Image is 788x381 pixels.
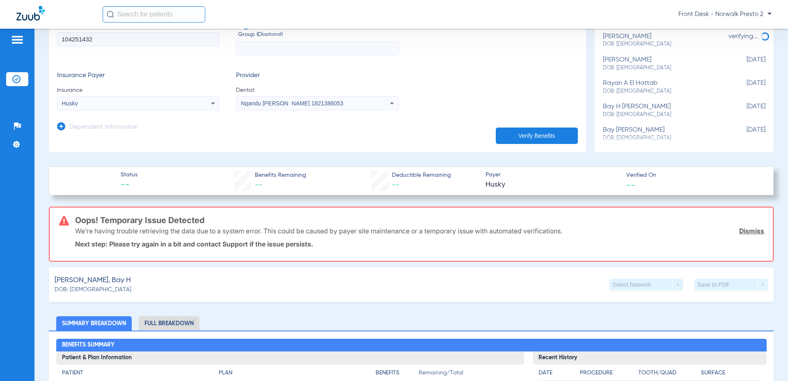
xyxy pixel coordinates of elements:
span: DOB: [DEMOGRAPHIC_DATA] [603,64,724,72]
span: -- [626,180,635,189]
span: Ngandu [PERSON_NAME] 1821386053 [241,100,344,107]
img: hamburger-icon [11,35,24,45]
span: [DATE] [724,103,765,118]
img: error-icon [59,216,69,226]
span: Payer [486,171,619,179]
span: Dentist [236,86,399,94]
h3: Provider [236,72,399,80]
div: rayan a el hattab [603,80,724,95]
app-breakdown-title: Benefits [376,369,419,380]
div: [PERSON_NAME] [603,56,724,71]
h4: Surface [701,369,761,377]
h3: Dependent Information [69,123,138,132]
p: Next step: Please try again in a bit and contact Support if the issue persists. [75,240,764,248]
app-breakdown-title: Procedure [580,369,636,380]
span: Verified On [626,171,760,180]
div: [PERSON_NAME] [603,33,724,48]
button: Verify Benefits [496,128,578,144]
small: (optional) [262,30,283,39]
span: Husky [486,180,619,190]
span: DOB: [DEMOGRAPHIC_DATA] [55,285,131,294]
h4: Date [538,369,573,377]
input: Member ID [57,32,220,46]
h4: Patient [62,369,204,377]
span: DOB: [DEMOGRAPHIC_DATA] [603,88,724,95]
input: Search for patients [103,6,205,23]
li: Full Breakdown [139,316,199,331]
span: DOB: [DEMOGRAPHIC_DATA] [603,41,724,48]
span: [DATE] [724,80,765,95]
span: Remaining/Total [419,369,518,380]
span: [DATE] [724,56,765,71]
h3: Insurance Payer [57,72,220,80]
a: Dismiss [739,227,764,235]
h4: Tooth/Quad [638,369,698,377]
h4: Benefits [376,369,419,377]
span: -- [121,180,137,191]
span: Husky [62,100,78,107]
label: Member ID [57,22,220,56]
h4: Plan [219,369,361,377]
span: -- [255,181,262,189]
div: bay [PERSON_NAME] [603,126,724,141]
p: We’re having trouble retrieving the data due to a system error. This could be caused by payer sit... [75,227,562,235]
span: Status [121,171,137,179]
h2: Benefits Summary [56,339,767,352]
span: DOB: [DEMOGRAPHIC_DATA] [603,135,724,142]
iframe: Chat Widget [747,342,788,381]
img: Zuub Logo [16,6,45,21]
h3: Recent History [533,351,767,365]
span: -- [392,181,399,189]
img: Search Icon [107,11,114,18]
span: DOB: [DEMOGRAPHIC_DATA] [603,111,724,119]
span: [DATE] [724,126,765,141]
span: [PERSON_NAME], Bay H [55,275,131,285]
app-breakdown-title: Tooth/Quad [638,369,698,380]
span: Benefits Remaining [255,171,306,180]
span: Deductible Remaining [392,171,451,180]
h3: Patient & Plan Information [56,351,524,365]
app-breakdown-title: Date [538,369,573,380]
h4: Procedure [580,369,636,377]
div: bay h [PERSON_NAME] [603,103,724,118]
h3: Oops! Temporary Issue Detected [75,216,764,224]
span: Group ID [238,30,399,39]
li: Summary Breakdown [56,316,132,331]
span: Front Desk - Norwalk Presto 2 [678,10,772,18]
span: verifying... [728,33,758,40]
app-breakdown-title: Surface [701,369,761,380]
span: Insurance [57,86,220,94]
